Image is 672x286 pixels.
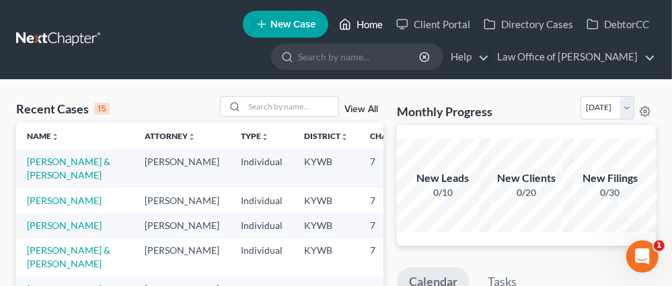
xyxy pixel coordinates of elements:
input: Search by name... [244,97,338,116]
a: Law Office of [PERSON_NAME] [490,45,655,69]
a: View All [344,105,378,114]
div: New Clients [480,171,574,186]
a: DebtorCC [580,12,656,36]
h3: Monthly Progress [397,103,492,120]
td: [PERSON_NAME] [134,238,230,277]
td: Individual [230,238,293,277]
a: [PERSON_NAME] [27,220,102,231]
i: unfold_more [51,133,59,141]
td: KYWB [293,188,359,213]
a: Districtunfold_more [304,131,348,141]
a: Chapterunfold_more [370,131,416,141]
td: Individual [230,188,293,213]
i: unfold_more [261,133,269,141]
a: [PERSON_NAME] [27,195,102,206]
a: Nameunfold_more [27,131,59,141]
a: [PERSON_NAME] & [PERSON_NAME] [27,244,110,269]
span: New Case [270,19,315,30]
iframe: Intercom live chat [626,240,659,273]
td: 7 [359,149,426,187]
a: Client Portal [389,12,477,36]
input: Search by name... [298,44,421,69]
td: KYWB [293,149,359,187]
td: 7 [359,238,426,277]
div: Recent Cases [16,101,110,117]
span: 1 [654,240,665,251]
a: Directory Cases [477,12,580,36]
a: Typeunfold_more [241,131,269,141]
div: New Filings [563,171,657,186]
td: [PERSON_NAME] [134,149,230,187]
div: 15 [94,103,110,115]
div: 0/10 [396,186,490,199]
td: Individual [230,149,293,187]
a: [PERSON_NAME] & [PERSON_NAME] [27,156,110,181]
i: unfold_more [340,133,348,141]
td: [PERSON_NAME] [134,188,230,213]
a: Home [332,12,389,36]
td: 7 [359,188,426,213]
div: 0/20 [480,186,574,199]
td: Individual [230,213,293,238]
a: Help [444,45,489,69]
td: [PERSON_NAME] [134,213,230,238]
td: KYWB [293,213,359,238]
div: New Leads [396,171,490,186]
td: 7 [359,213,426,238]
a: Attorneyunfold_more [145,131,196,141]
div: 0/30 [563,186,657,199]
td: KYWB [293,238,359,277]
i: unfold_more [188,133,196,141]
